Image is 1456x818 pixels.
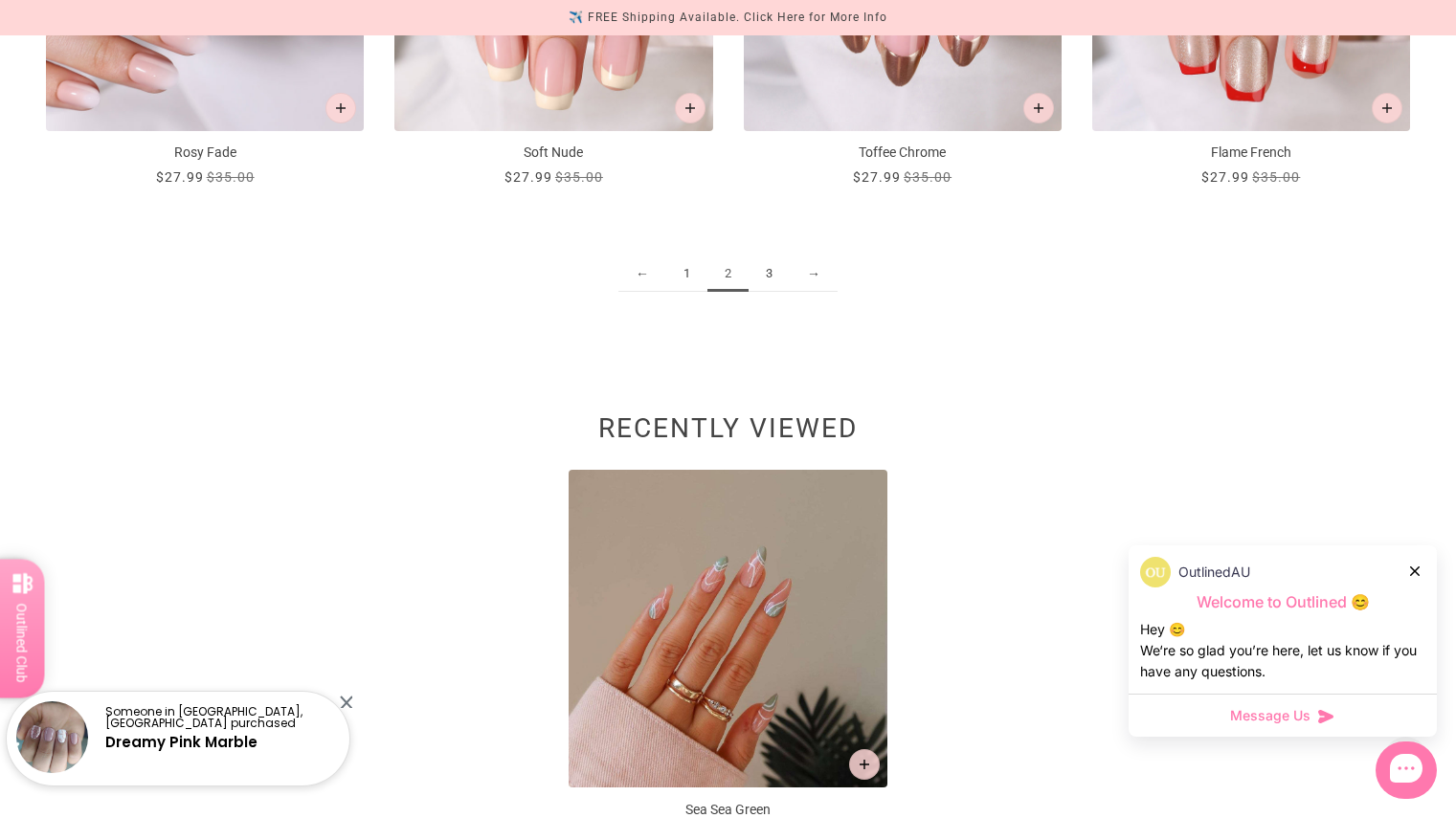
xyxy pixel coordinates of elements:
img: data:image/png;base64,iVBORw0KGgoAAAANSUhEUgAAACQAAAAkCAYAAADhAJiYAAACJklEQVR4AexUO28TQRice/mFQxI... [1140,557,1171,587]
div: Hey 😊 We‘re so glad you’re here, let us know if you have any questions. [1140,619,1425,682]
span: $35.00 [555,169,603,185]
a: ← [618,256,666,292]
div: ✈️ FREE Shipping Available. Click Here for More Info [569,8,887,28]
span: $35.00 [207,169,255,185]
p: Flame French [1092,143,1410,163]
button: Add to cart [1023,93,1054,123]
p: Rosy Fade [46,143,364,163]
a: → [790,256,838,292]
p: Soft Nude [394,143,712,163]
span: $27.99 [156,169,204,185]
span: Message Us [1230,706,1310,725]
p: Someone in [GEOGRAPHIC_DATA], [GEOGRAPHIC_DATA] purchased [105,706,333,729]
p: Welcome to Outlined 😊 [1140,592,1425,612]
span: $27.99 [1201,169,1249,185]
a: 3 [749,256,790,292]
a: 1 [666,256,707,292]
p: OutlinedAU [1178,562,1250,583]
p: Toffee Chrome [744,143,1062,163]
span: $27.99 [504,169,552,185]
h2: Recently viewed [46,423,1410,444]
span: 2 [707,256,749,292]
a: Dreamy Pink Marble [105,732,258,752]
button: Add to cart [675,93,706,123]
button: Add to cart [325,93,356,123]
button: Add to cart [1372,93,1402,123]
span: $35.00 [1252,169,1300,185]
span: $35.00 [904,169,952,185]
span: $27.99 [853,169,901,185]
button: Add to cart [849,749,880,780]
